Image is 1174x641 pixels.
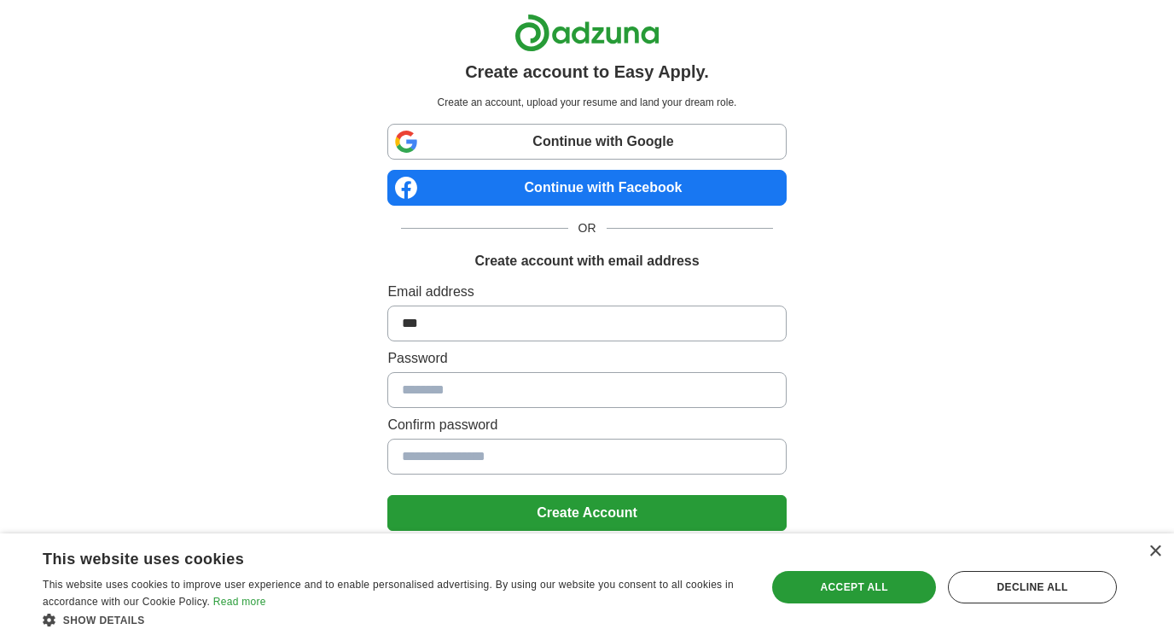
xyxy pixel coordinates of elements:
[43,579,734,608] span: This website uses cookies to improve user experience and to enable personalised advertising. By u...
[568,219,607,237] span: OR
[43,611,745,628] div: Show details
[387,170,786,206] a: Continue with Facebook
[391,95,782,110] p: Create an account, upload your resume and land your dream role.
[387,415,786,435] label: Confirm password
[514,14,660,52] img: Adzuna logo
[465,59,709,84] h1: Create account to Easy Apply.
[213,596,266,608] a: Read more, opens a new window
[948,571,1117,603] div: Decline all
[387,124,786,160] a: Continue with Google
[387,282,786,302] label: Email address
[43,544,702,569] div: This website uses cookies
[387,495,786,531] button: Create Account
[63,615,145,626] span: Show details
[387,348,786,369] label: Password
[1148,545,1161,558] div: Close
[474,251,699,271] h1: Create account with email address
[772,571,936,603] div: Accept all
